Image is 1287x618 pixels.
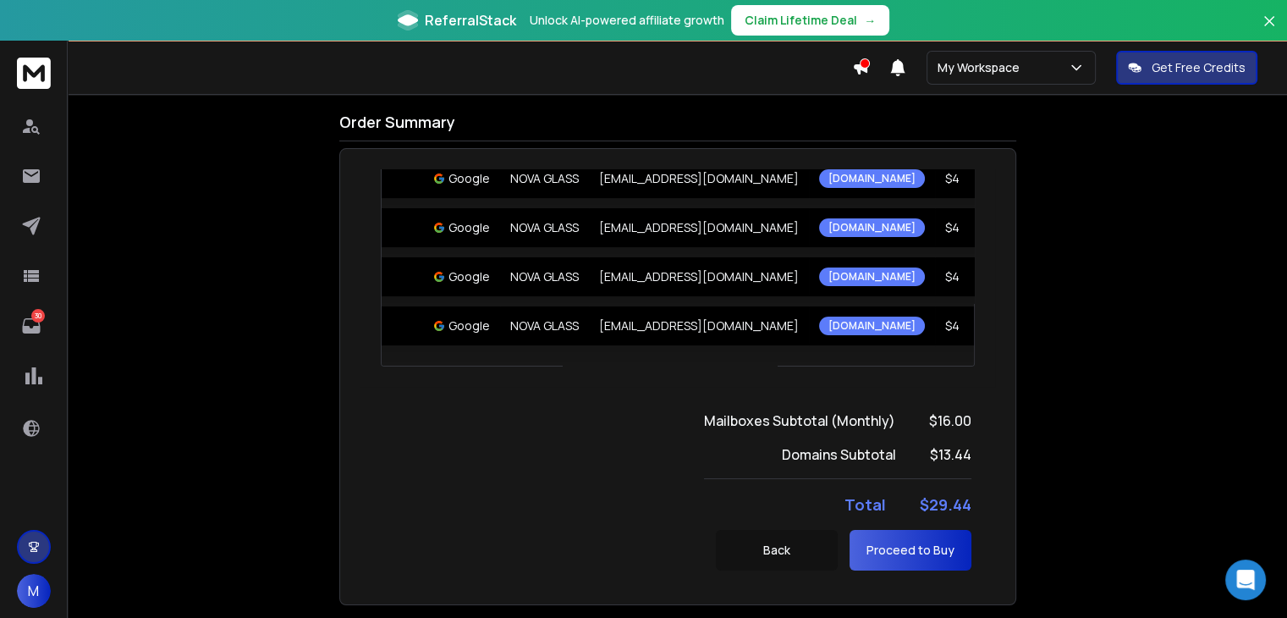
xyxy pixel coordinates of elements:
p: [DOMAIN_NAME] [828,221,916,235]
a: 30 [14,309,48,343]
h4: Total [844,493,886,516]
h1: Order Summary [339,110,1016,141]
h2: $ 13.44 [930,444,971,465]
p: NOVA GLASS [510,170,579,187]
button: Get Free Credits [1116,51,1257,85]
span: → [864,12,876,29]
td: $ 4 [935,257,991,296]
div: Google [433,170,490,187]
div: Google [433,317,490,334]
button: Proceed to Buy [850,530,971,571]
button: M [17,574,51,608]
td: [EMAIL_ADDRESS][DOMAIN_NAME] [589,257,809,296]
h4: Domains Subtotal [782,444,896,465]
div: Open Intercom Messenger [1225,560,1266,600]
h2: $ 29.44 [920,493,971,516]
p: NOVA GLASS [510,317,579,334]
td: $ 4 [935,159,991,198]
td: $ 4 [935,208,991,247]
p: Unlock AI-powered affiliate growth [530,12,724,29]
h2: $ 16.00 [929,411,971,431]
button: Claim Lifetime Deal→ [731,5,889,36]
p: Get Free Credits [1152,59,1246,76]
button: Close banner [1258,10,1280,51]
p: NOVA GLASS [510,268,579,285]
td: $ 4 [935,306,991,345]
p: [DOMAIN_NAME] [828,270,916,284]
div: Google [433,268,490,285]
p: 30 [31,309,45,323]
button: Back [716,530,838,571]
td: [EMAIL_ADDRESS][DOMAIN_NAME] [589,306,809,345]
td: [EMAIL_ADDRESS][DOMAIN_NAME] [589,159,809,198]
td: [EMAIL_ADDRESS][DOMAIN_NAME] [589,208,809,247]
div: Google [433,219,490,236]
p: My Workspace [938,59,1026,76]
p: [DOMAIN_NAME] [828,319,916,333]
h4: Mailboxes Subtotal (Monthly) [704,411,895,431]
p: [DOMAIN_NAME] [828,172,916,185]
p: NOVA GLASS [510,219,579,236]
span: ReferralStack [425,10,516,30]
